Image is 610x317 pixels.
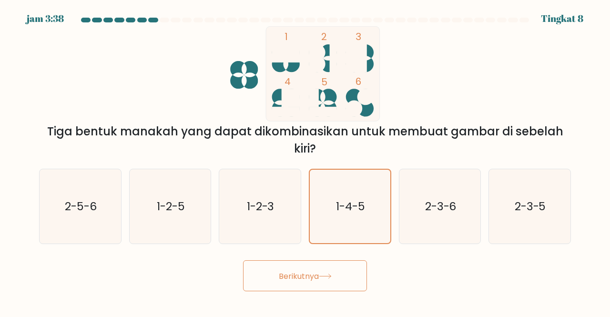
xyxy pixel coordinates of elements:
text: 2-3-5 [515,198,546,214]
tspan: 2 [321,30,327,43]
tspan: 1 [285,30,288,43]
tspan: 4 [285,75,291,88]
text: 2-3-6 [425,198,457,214]
font: Berikutnya [279,270,319,281]
font: jam 3:38 [27,12,64,25]
tspan: 6 [356,75,361,88]
tspan: 5 [321,75,327,89]
text: 1-2-5 [157,198,185,214]
text: 1-2-3 [247,198,274,214]
text: 1-4-5 [336,199,365,214]
tspan: 3 [356,30,361,43]
text: 2-5-6 [65,198,97,214]
button: Berikutnya [243,260,367,291]
font: Tingkat 8 [541,12,583,25]
font: Tiga bentuk manakah yang dapat dikombinasikan untuk membuat gambar di sebelah kiri? [47,123,563,156]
